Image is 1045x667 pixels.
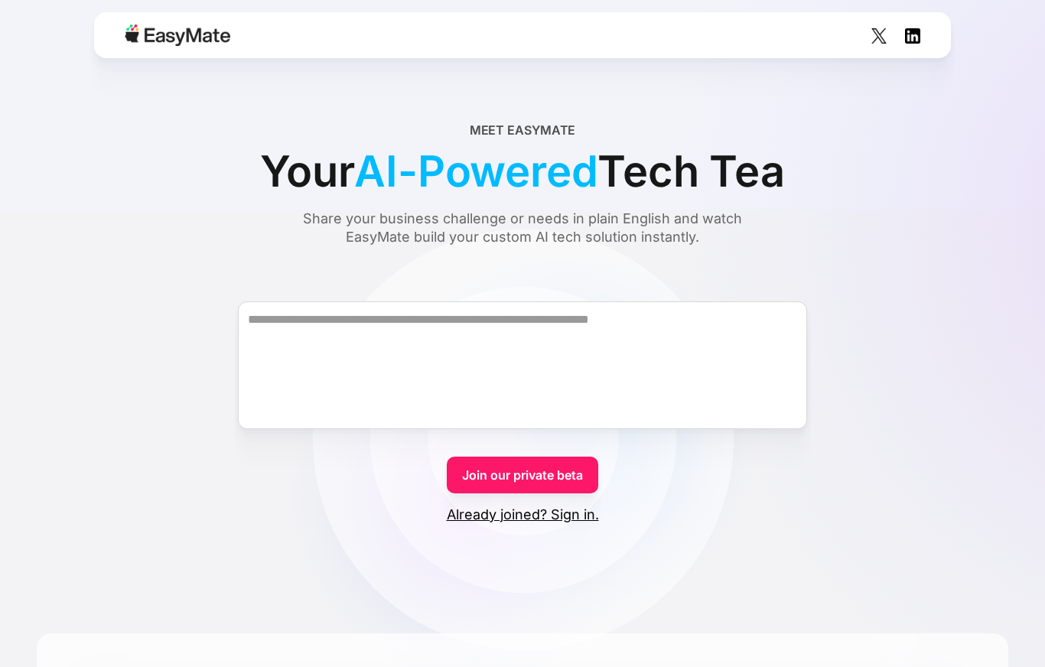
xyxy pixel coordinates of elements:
[447,506,599,524] a: Already joined? Sign in.
[905,28,920,44] img: Social Icon
[597,139,784,203] span: Tech Tea
[37,274,1008,524] form: Form
[125,24,230,46] img: Easymate logo
[260,139,785,203] div: Your
[871,28,887,44] img: Social Icon
[470,121,576,139] div: Meet EasyMate
[354,139,597,203] span: AI-Powered
[447,457,598,493] a: Join our private beta
[274,210,771,246] div: Share your business challenge or needs in plain English and watch EasyMate build your custom AI t...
